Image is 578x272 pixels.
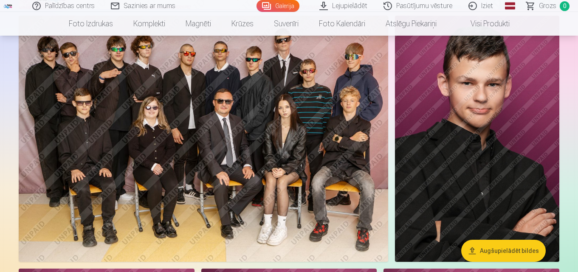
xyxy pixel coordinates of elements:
a: Magnēti [175,12,221,36]
img: /fa1 [3,3,13,8]
button: Augšupielādēt bildes [461,240,546,262]
a: Komplekti [123,12,175,36]
a: Visi produkti [447,12,520,36]
span: Grozs [539,1,556,11]
a: Foto izdrukas [59,12,123,36]
a: Atslēgu piekariņi [375,12,447,36]
span: 0 [560,1,570,11]
a: Suvenīri [264,12,309,36]
a: Krūzes [221,12,264,36]
a: Foto kalendāri [309,12,375,36]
